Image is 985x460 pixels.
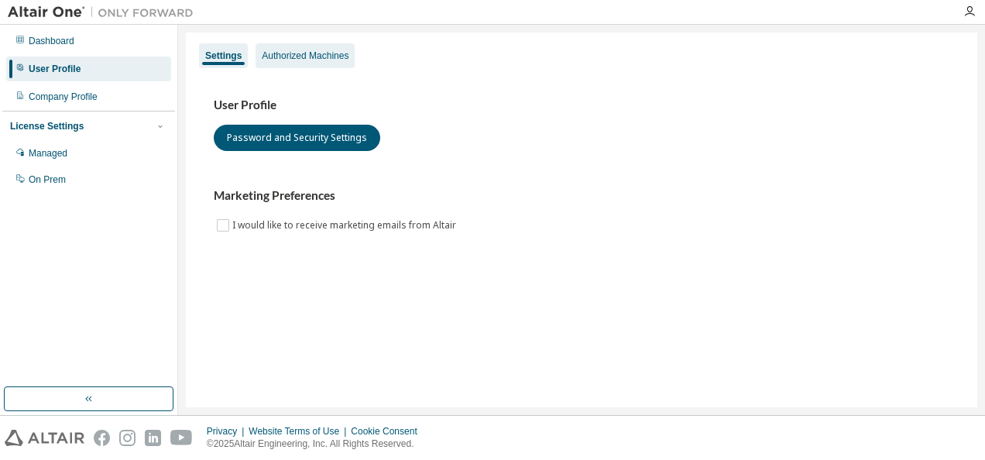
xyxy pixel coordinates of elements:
div: Authorized Machines [262,50,348,62]
img: altair_logo.svg [5,430,84,446]
img: Altair One [8,5,201,20]
img: instagram.svg [119,430,136,446]
img: youtube.svg [170,430,193,446]
p: © 2025 Altair Engineering, Inc. All Rights Reserved. [207,438,427,451]
div: Cookie Consent [351,425,426,438]
div: Company Profile [29,91,98,103]
h3: User Profile [214,98,949,113]
img: linkedin.svg [145,430,161,446]
label: I would like to receive marketing emails from Altair [232,216,459,235]
div: On Prem [29,173,66,186]
div: User Profile [29,63,81,75]
h3: Marketing Preferences [214,188,949,204]
div: Settings [205,50,242,62]
div: Privacy [207,425,249,438]
div: Website Terms of Use [249,425,351,438]
button: Password and Security Settings [214,125,380,151]
div: Managed [29,147,67,160]
div: Dashboard [29,35,74,47]
img: facebook.svg [94,430,110,446]
div: License Settings [10,120,84,132]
